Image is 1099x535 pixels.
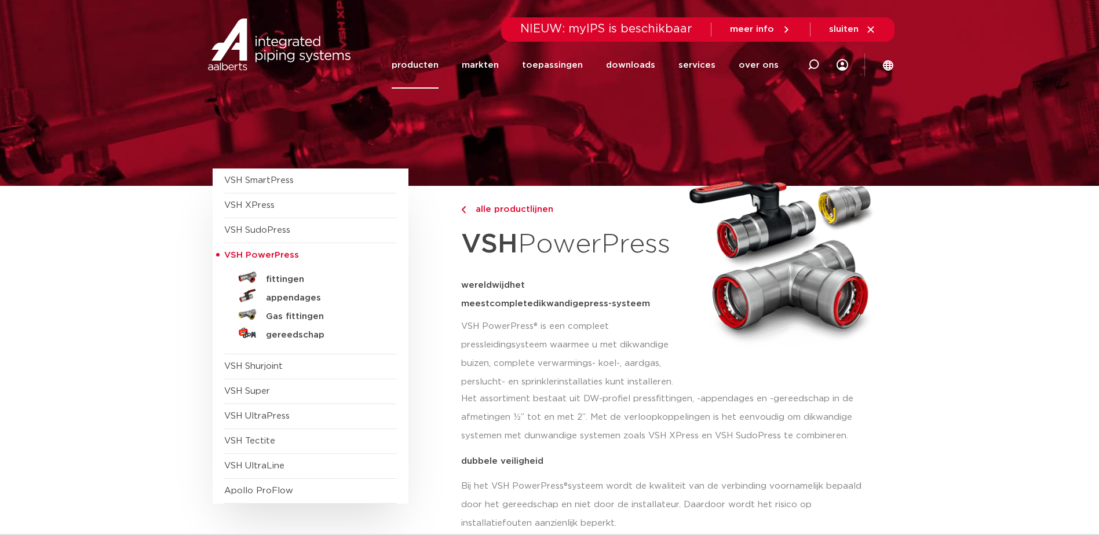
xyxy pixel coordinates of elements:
[224,176,294,185] a: VSH SmartPress
[837,42,848,89] div: my IPS
[224,287,397,305] a: appendages
[520,23,692,35] span: NIEUW: myIPS is beschikbaar
[461,281,510,290] span: wereldwijd
[224,437,275,445] a: VSH Tectite
[266,330,381,340] h5: gereedschap
[266,312,381,322] h5: Gas fittingen
[266,293,381,303] h5: appendages
[522,42,583,89] a: toepassingen
[461,206,466,214] img: chevron-right.svg
[584,299,650,308] span: press-systeem
[564,482,568,490] span: ®
[224,268,397,287] a: fittingen
[461,203,678,217] a: alle productlijnen
[224,251,299,259] span: VSH PowerPress
[461,317,678,391] p: VSH PowerPress® is een compleet pressleidingsysteem waarmee u met dikwandige buizen, complete ver...
[461,482,564,490] span: Bij het VSH PowerPress
[490,299,533,308] span: complete
[829,24,876,35] a: sluiten
[606,42,655,89] a: downloads
[461,482,861,527] span: systeem wordt de kwaliteit van de verbinding voornamelijk bepaald door het gereedschap en niet do...
[730,25,774,34] span: meer info
[392,42,779,89] nav: Menu
[224,305,397,324] a: Gas fittingen
[829,25,859,34] span: sluiten
[392,42,439,89] a: producten
[224,461,284,470] a: VSH UltraLine
[469,205,553,214] span: alle productlijnen
[224,324,397,342] a: gereedschap
[224,486,293,495] a: Apollo ProFlow
[224,226,290,234] a: VSH SudoPress
[224,387,270,395] a: VSH Super
[739,42,779,89] a: over ons
[266,274,381,285] h5: fittingen
[224,201,275,210] a: VSH XPress
[461,222,678,267] h1: PowerPress
[730,24,791,35] a: meer info
[224,412,290,420] a: VSH UltraPress
[461,457,879,466] p: dubbele veiligheid
[533,299,584,308] span: dikwandige
[461,231,518,258] strong: VSH
[462,42,499,89] a: markten
[461,390,879,445] p: Het assortiment bestaat uit DW-profiel pressfittingen, -appendages en -gereedschap in de afmeting...
[461,281,525,308] span: het meest
[678,42,715,89] a: services
[224,362,283,371] a: VSH Shurjoint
